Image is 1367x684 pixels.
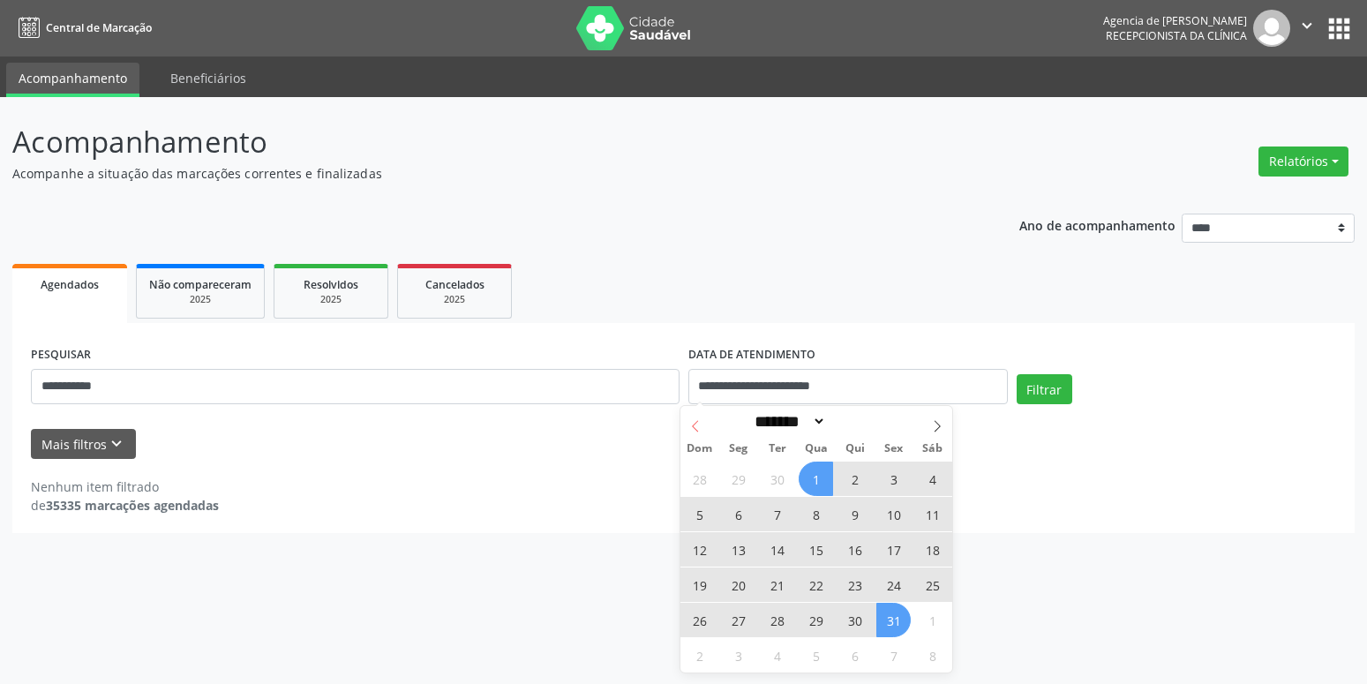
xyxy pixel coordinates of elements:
[31,342,91,369] label: PESQUISAR
[12,164,952,183] p: Acompanhe a situação das marcações correntes e finalizadas
[875,443,913,455] span: Sex
[799,462,833,496] span: Outubro 1, 2025
[837,532,872,567] span: Outubro 16, 2025
[915,603,950,637] span: Novembro 1, 2025
[46,497,219,514] strong: 35335 marcações agendadas
[760,567,794,602] span: Outubro 21, 2025
[799,567,833,602] span: Outubro 22, 2025
[1290,10,1324,47] button: 
[758,443,797,455] span: Ter
[1253,10,1290,47] img: img
[1103,13,1247,28] div: Agencia de [PERSON_NAME]
[149,293,252,306] div: 2025
[760,603,794,637] span: Outubro 28, 2025
[6,63,139,97] a: Acompanhamento
[876,567,911,602] span: Outubro 24, 2025
[680,443,719,455] span: Dom
[12,120,952,164] p: Acompanhamento
[287,293,375,306] div: 2025
[760,532,794,567] span: Outubro 14, 2025
[876,462,911,496] span: Outubro 3, 2025
[41,277,99,292] span: Agendados
[760,462,794,496] span: Setembro 30, 2025
[876,497,911,531] span: Outubro 10, 2025
[46,20,152,35] span: Central de Marcação
[760,638,794,673] span: Novembro 4, 2025
[837,638,872,673] span: Novembro 6, 2025
[719,443,758,455] span: Seg
[721,532,755,567] span: Outubro 13, 2025
[915,567,950,602] span: Outubro 25, 2025
[915,462,950,496] span: Outubro 4, 2025
[915,638,950,673] span: Novembro 8, 2025
[682,567,717,602] span: Outubro 19, 2025
[1324,13,1355,44] button: apps
[913,443,952,455] span: Sáb
[425,277,484,292] span: Cancelados
[837,497,872,531] span: Outubro 9, 2025
[1019,214,1175,236] p: Ano de acompanhamento
[1297,16,1317,35] i: 
[721,603,755,637] span: Outubro 27, 2025
[797,443,836,455] span: Qua
[799,638,833,673] span: Novembro 5, 2025
[682,638,717,673] span: Novembro 2, 2025
[158,63,259,94] a: Beneficiários
[837,567,872,602] span: Outubro 23, 2025
[688,342,815,369] label: DATA DE ATENDIMENTO
[31,477,219,496] div: Nenhum item filtrado
[799,603,833,637] span: Outubro 29, 2025
[31,429,136,460] button: Mais filtroskeyboard_arrow_down
[721,462,755,496] span: Setembro 29, 2025
[799,497,833,531] span: Outubro 8, 2025
[876,603,911,637] span: Outubro 31, 2025
[12,13,152,42] a: Central de Marcação
[1017,374,1072,404] button: Filtrar
[1258,147,1348,177] button: Relatórios
[304,277,358,292] span: Resolvidos
[748,412,826,431] select: Month
[682,603,717,637] span: Outubro 26, 2025
[682,532,717,567] span: Outubro 12, 2025
[682,497,717,531] span: Outubro 5, 2025
[107,434,126,454] i: keyboard_arrow_down
[682,462,717,496] span: Setembro 28, 2025
[915,497,950,531] span: Outubro 11, 2025
[876,532,911,567] span: Outubro 17, 2025
[837,462,872,496] span: Outubro 2, 2025
[837,603,872,637] span: Outubro 30, 2025
[799,532,833,567] span: Outubro 15, 2025
[721,638,755,673] span: Novembro 3, 2025
[836,443,875,455] span: Qui
[721,497,755,531] span: Outubro 6, 2025
[876,638,911,673] span: Novembro 7, 2025
[410,293,499,306] div: 2025
[1106,28,1247,43] span: Recepcionista da clínica
[760,497,794,531] span: Outubro 7, 2025
[915,532,950,567] span: Outubro 18, 2025
[721,567,755,602] span: Outubro 20, 2025
[826,412,884,431] input: Year
[31,496,219,515] div: de
[149,277,252,292] span: Não compareceram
